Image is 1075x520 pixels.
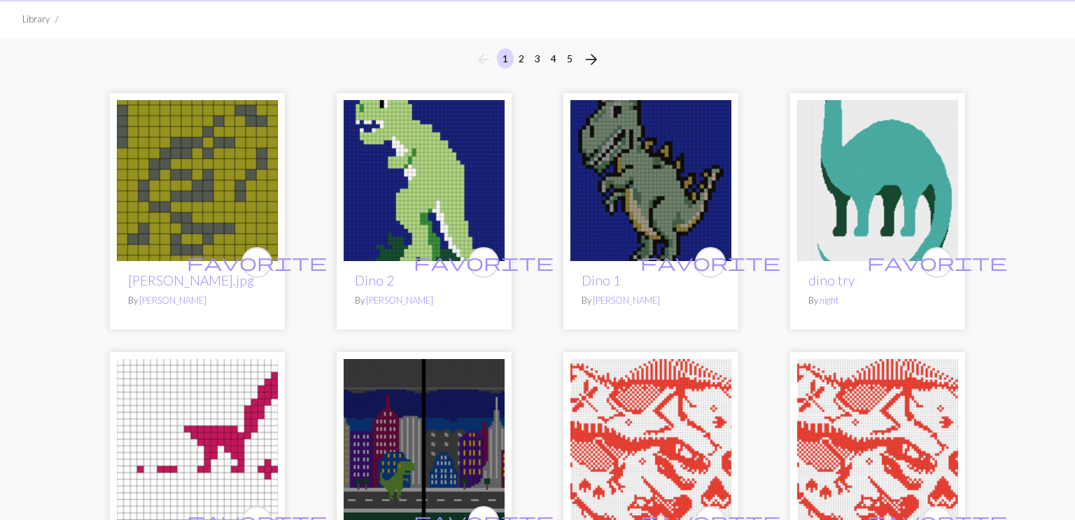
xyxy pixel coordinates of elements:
[640,248,780,276] i: favourite
[640,251,780,273] span: favorite
[570,359,731,520] img: svetr dino
[922,247,953,278] button: favourite
[577,48,605,71] button: Next
[561,48,578,69] button: 5
[867,248,1007,276] i: favourite
[355,272,394,288] a: Dino 2
[797,100,958,261] img: Dino Patern
[808,272,855,288] a: dino try
[545,48,562,69] button: 4
[470,48,605,71] nav: Page navigation
[570,431,731,444] a: svetr dino
[414,248,554,276] i: favourite
[187,248,327,276] i: favourite
[797,359,958,520] img: svetr dino
[414,251,554,273] span: favorite
[128,272,254,288] a: [PERSON_NAME].jpg
[497,48,514,69] button: 1
[529,48,546,69] button: 3
[582,294,720,307] p: By
[241,247,272,278] button: favourite
[117,172,278,185] a: Dino Shirt.jpg
[570,172,731,185] a: Screenshot 2025-09-21 162043.png
[513,48,530,69] button: 2
[366,295,433,306] a: [PERSON_NAME]
[468,247,499,278] button: favourite
[593,295,660,306] a: [PERSON_NAME]
[117,431,278,444] a: Dino freehand
[820,295,838,306] a: night
[344,359,505,520] img: dino.jpg
[797,431,958,444] a: svetr dino
[695,247,726,278] button: favourite
[128,294,267,307] p: By
[582,272,621,288] a: Dino 1
[808,294,947,307] p: By
[22,13,50,26] li: Library
[355,294,493,307] p: By
[344,100,505,261] img: Screenshot 2025-09-21 154606.png
[867,251,1007,273] span: favorite
[570,100,731,261] img: Screenshot 2025-09-21 162043.png
[344,431,505,444] a: dino.jpg
[139,295,206,306] a: [PERSON_NAME]
[117,100,278,261] img: Dino Shirt.jpg
[344,172,505,185] a: Screenshot 2025-09-21 154606.png
[797,172,958,185] a: Dino Patern
[583,51,600,68] i: Next
[117,359,278,520] img: Dino freehand
[583,50,600,69] span: arrow_forward
[187,251,327,273] span: favorite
